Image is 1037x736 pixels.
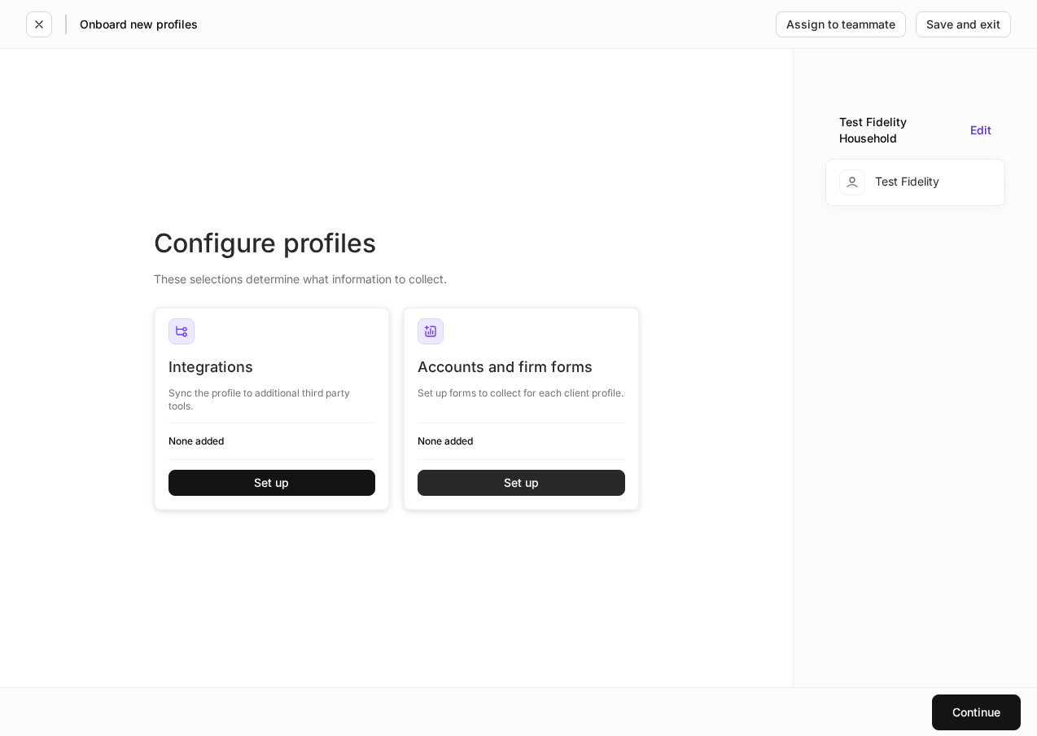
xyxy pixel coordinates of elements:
[168,357,376,377] div: Integrations
[776,11,906,37] button: Assign to teammate
[839,114,964,147] div: Test Fidelity Household
[418,433,625,449] h6: None added
[168,377,376,413] div: Sync the profile to additional third party tools.
[839,169,939,195] div: Test Fidelity
[926,19,1000,30] div: Save and exit
[154,226,640,261] div: Configure profiles
[154,261,640,287] div: These selections determine what information to collect.
[952,707,1000,718] div: Continue
[168,433,376,449] h6: None added
[970,125,991,136] button: Edit
[168,470,376,496] button: Set up
[786,19,895,30] div: Assign to teammate
[254,477,289,488] div: Set up
[80,16,198,33] h5: Onboard new profiles
[418,357,625,377] div: Accounts and firm forms
[932,694,1021,730] button: Continue
[418,470,625,496] button: Set up
[916,11,1011,37] button: Save and exit
[504,477,539,488] div: Set up
[418,377,625,400] div: Set up forms to collect for each client profile.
